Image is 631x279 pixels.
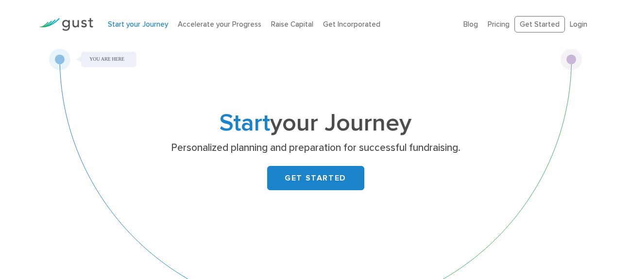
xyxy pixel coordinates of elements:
[267,166,364,190] a: GET STARTED
[220,109,270,137] span: Start
[488,20,510,29] a: Pricing
[514,16,565,33] a: Get Started
[127,141,504,155] p: Personalized planning and preparation for successful fundraising.
[39,18,93,31] img: Gust Logo
[570,20,587,29] a: Login
[178,20,261,29] a: Accelerate your Progress
[323,20,380,29] a: Get Incorporated
[124,112,508,134] h1: your Journey
[271,20,313,29] a: Raise Capital
[108,20,168,29] a: Start your Journey
[463,20,478,29] a: Blog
